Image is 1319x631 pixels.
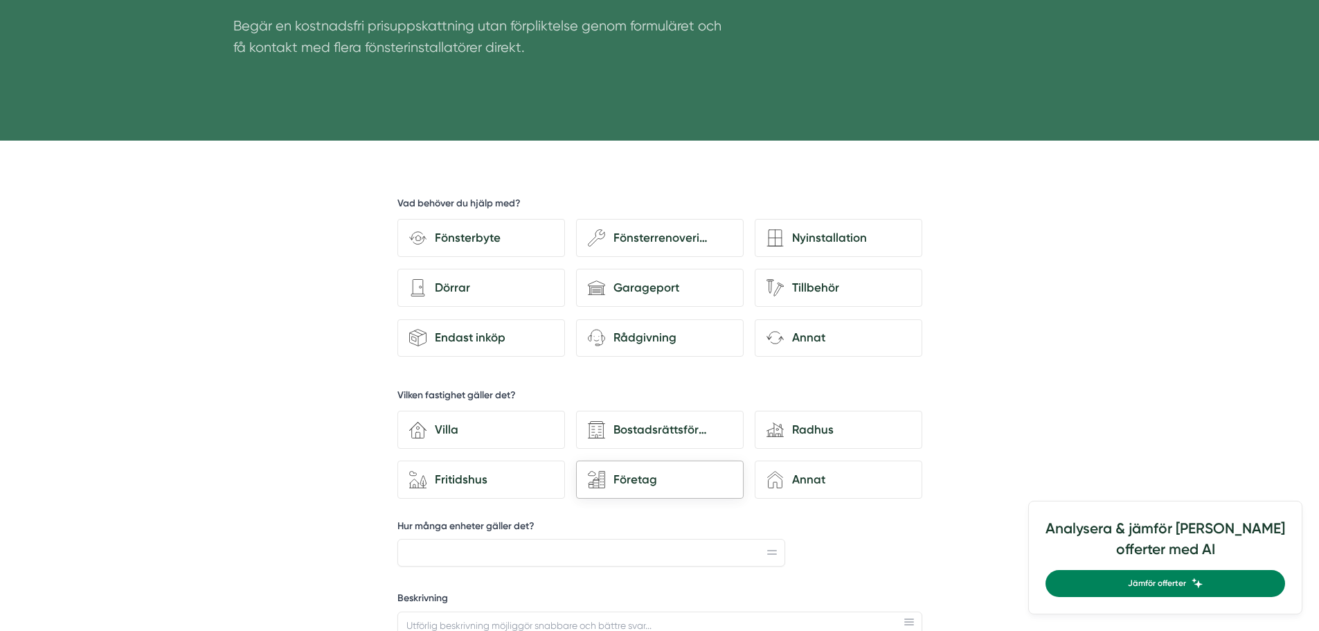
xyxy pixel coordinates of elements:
h4: Analysera & jämför [PERSON_NAME] offerter med AI [1046,518,1285,570]
p: Begär en kostnadsfri prisuppskattning utan förpliktelse genom formuläret och få kontakt med flera... [233,15,722,66]
span: Jämför offerter [1128,577,1186,590]
h5: Vilken fastighet gäller det? [397,389,516,406]
label: Beskrivning [397,592,922,609]
label: Hur många enheter gäller det? [397,519,786,537]
h5: Vad behöver du hjälp med? [397,197,521,214]
a: Jämför offerter [1046,570,1285,597]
